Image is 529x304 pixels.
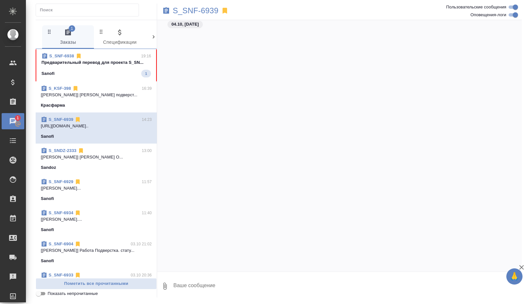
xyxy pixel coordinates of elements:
a: S_SNF-6929 [49,179,73,184]
div: S_SNDZ-233313:00[[PERSON_NAME]] [PERSON_NAME] О...Sandoz [36,144,157,175]
svg: Отписаться [75,53,82,59]
svg: Зажми и перетащи, чтобы поменять порядок вкладок [150,29,156,35]
div: S_SNF-693411:40[[PERSON_NAME]....Sanofi [36,206,157,237]
span: 1 [141,70,151,77]
p: Sandoz [41,164,56,171]
svg: Зажми и перетащи, чтобы поменять порядок вкладок [46,29,52,35]
span: Пользовательские сообщения [446,4,506,10]
p: [[PERSON_NAME]] [PERSON_NAME] О... [41,154,152,160]
a: S_SNF-6933 [49,273,73,277]
a: S_KSF-398 [49,86,71,91]
span: Показать непрочитанные [48,290,98,297]
svg: Отписаться [75,116,81,123]
div: S_SNF-692911:57[[PERSON_NAME]...Sanofi [36,175,157,206]
div: S_SNF-693914:23[URL][DOMAIN_NAME]..Sanofi [36,112,157,144]
svg: Отписаться [75,210,81,216]
p: 13:00 [142,147,152,154]
p: 03.10 21:02 [131,241,152,247]
svg: Отписаться [75,241,81,247]
div: S_SNF-693303.10 20:36Предварительный перевод для проекта S_SN...Sanofi [36,268,157,299]
p: 03.10 20:36 [131,272,152,278]
p: Красфарма [41,102,65,109]
p: Sanofi [41,70,55,77]
p: [URL][DOMAIN_NAME].. [41,123,152,129]
p: Sanofi [41,133,54,140]
span: Клиенты [150,29,194,46]
a: S_SNF-6904 [49,241,73,246]
p: 11:40 [142,210,152,216]
a: S_SNF-6939 [49,117,73,122]
svg: Отписаться [78,147,84,154]
p: Sanofi [41,227,54,233]
button: 🙏 [506,268,523,285]
span: Заказы [46,29,90,46]
a: S_SNF-6939 [173,7,218,14]
svg: Отписаться [75,179,81,185]
a: S_SNF-6938 [49,53,74,58]
svg: Отписаться [72,85,79,92]
span: 🙏 [509,270,520,283]
p: Sanofi [41,258,54,264]
p: 04.10, [DATE] [171,21,199,28]
p: 14:23 [142,116,152,123]
span: 1 [69,25,75,32]
svg: Зажми и перетащи, чтобы поменять порядок вкладок [98,29,104,35]
p: 11:57 [142,179,152,185]
svg: Отписаться [75,272,81,278]
p: [[PERSON_NAME]] Работа Подверстка. стату... [41,247,152,254]
p: 19:16 [141,53,151,59]
div: S_KSF-39816:39[[PERSON_NAME]] [PERSON_NAME] подверст...Красфарма [36,81,157,112]
p: 16:39 [142,85,152,92]
button: Пометить все прочитанными [36,278,157,289]
p: [[PERSON_NAME]] [PERSON_NAME] подверст... [41,92,152,98]
span: 1 [13,115,23,121]
a: S_SNDZ-2333 [49,148,76,153]
p: [[PERSON_NAME]... [41,185,152,192]
span: Оповещения-логи [470,12,506,18]
p: Предварительный перевод для проекта S_SN... [41,59,151,66]
div: S_SNF-690403.10 21:02[[PERSON_NAME]] Работа Подверстка. стату...Sanofi [36,237,157,268]
div: S_SNF-693819:16Предварительный перевод для проекта S_SN...Sanofi1 [36,49,157,81]
a: S_SNF-6934 [49,210,73,215]
a: 1 [2,113,24,129]
input: Поиск [40,6,139,15]
span: Пометить все прочитанными [39,280,153,287]
span: Спецификации [98,29,142,46]
p: Sanofi [41,195,54,202]
p: [[PERSON_NAME].... [41,216,152,223]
